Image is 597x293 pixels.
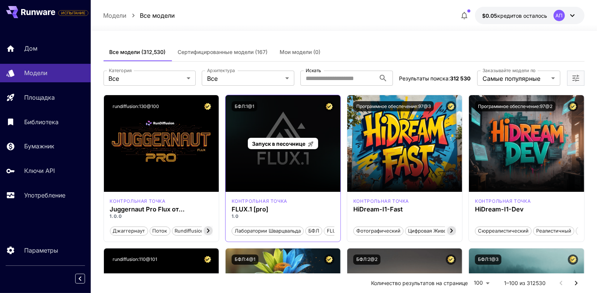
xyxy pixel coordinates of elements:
div: АП [554,10,565,21]
span: rundiffusion [172,227,207,235]
span: Мои модели (0) [280,49,321,56]
h3: FLUX.1 [pro] [232,206,334,213]
p: контрольная точка [232,198,287,205]
button: FLUX.1 [pro] [324,226,359,236]
button: БФЛ:2@2 [353,254,380,265]
p: Бумажник [24,142,54,151]
span: Сертифицированные модели (167) [178,49,268,56]
span: БФЛ [306,227,322,235]
button: Сертифицированная модель – проверена на наилучшую производительность и включает коммерческую лице... [568,254,578,265]
h3: HiDream-I1-Dev [475,206,578,213]
div: HiDream Dev [475,198,530,205]
p: Дом [24,44,37,53]
button: БФЛ:1@3 [475,254,501,265]
span: Цифровая живопись [405,227,461,235]
span: Все [207,74,282,83]
span: поток [150,227,170,235]
nav: хлебные крошки [104,11,175,20]
span: Лаборатории Шварцвальда [232,227,303,235]
span: Сюрреалистический [475,227,531,235]
a: Модели [104,11,127,20]
label: Искать [306,67,321,74]
button: БФЛ [305,226,322,236]
span: кредитов осталось [498,12,548,19]
p: Библиотека [24,117,59,126]
p: контрольная точка [353,198,409,205]
button: Цифровая живопись [405,226,461,236]
span: Запуск в песочнице [252,140,305,147]
p: 1.0.0 [110,213,213,220]
p: Ключи API [24,166,55,175]
button: БФЛ:4@1 [232,254,258,265]
span: Добавьте свою платежную карту, чтобы обеспечить полную функциональность платформы. [58,8,88,17]
button: джаггернаут [110,226,148,236]
button: rundiffusion:130@100 [110,101,162,111]
h3: Juggernaut Pro Flux от RunDiffusion [110,206,213,213]
button: rundiffusion [172,226,207,236]
h3: HiDream-I1-Fast [353,206,456,213]
p: : [399,74,470,82]
span: Фотографический [354,227,403,235]
div: ФлюксПро [232,198,287,205]
button: Сертифицированная модель – проверена на наилучшую производительность и включает коммерческую лице... [203,254,213,265]
span: Самые популярные [483,74,548,83]
button: Свернуть боковую панель [75,274,85,284]
span: джаггернаут [110,227,148,235]
button: поток [150,226,170,236]
div: ФЛЮС.1 D [110,198,165,205]
span: Результаты поиска [399,75,449,82]
button: Сертифицированная модель – проверена на наилучшую производительность и включает коммерческую лице... [446,254,456,265]
button: Программное обеспечение:97@2 [475,101,555,111]
div: HiDream Fast [353,198,409,205]
p: Площадка [24,93,55,102]
button: Фотографический [353,226,404,236]
p: Модели [24,68,47,77]
a: Запуск в песочнице [248,138,318,150]
label: Заказывайте модели по [483,67,536,74]
p: контрольная точка [110,198,165,205]
button: Открыть больше фильтров [571,74,580,83]
button: Сертифицированная модель – проверена на наилучшую производительность и включает коммерческую лице... [324,254,334,265]
p: Параметры [24,246,58,255]
span: Реалистичный [534,227,574,235]
button: Программное обеспечение:97@3 [353,101,434,111]
div: $0.05 [483,12,548,20]
button: Сертифицированная модель – проверена на наилучшую производительность и включает коммерческую лице... [203,101,213,111]
button: Лаборатории Шварцвальда [232,226,304,236]
button: Сертифицированная модель – проверена на наилучшую производительность и включает коммерческую лице... [568,101,578,111]
p: Употребление [24,191,65,200]
span: ИСПЫТАНИЕ [59,10,88,16]
p: 1.0 [232,213,334,220]
button: БФЛ:1@1 [232,101,257,111]
p: Количество результатов на странице [371,279,468,287]
a: Все модели [140,11,175,20]
span: $0.05 [483,12,498,19]
button: Перейти на следующую страницу [569,276,584,291]
div: Свернуть боковую панель [81,272,91,285]
span: Все [109,74,184,83]
button: $0.05АП [475,7,585,24]
span: Все модели (312,530) [110,49,166,56]
button: Реалистичный [533,226,574,236]
button: rundiffusion:110@101 [110,254,161,265]
label: Категория [109,67,132,74]
button: Сертифицированная модель – проверена на наилучшую производительность и включает коммерческую лице... [324,101,334,111]
div: 100 [471,278,492,288]
p: контрольная точка [475,198,530,205]
span: 312 530 [450,75,470,82]
button: Сертифицированная модель – проверена на наилучшую производительность и включает коммерческую лице... [446,101,456,111]
label: Архитектура [207,67,235,74]
p: 1–100 из 312530 [504,279,546,287]
button: Сюрреалистический [475,226,532,236]
span: FLUX.1 [pro] [324,227,359,235]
